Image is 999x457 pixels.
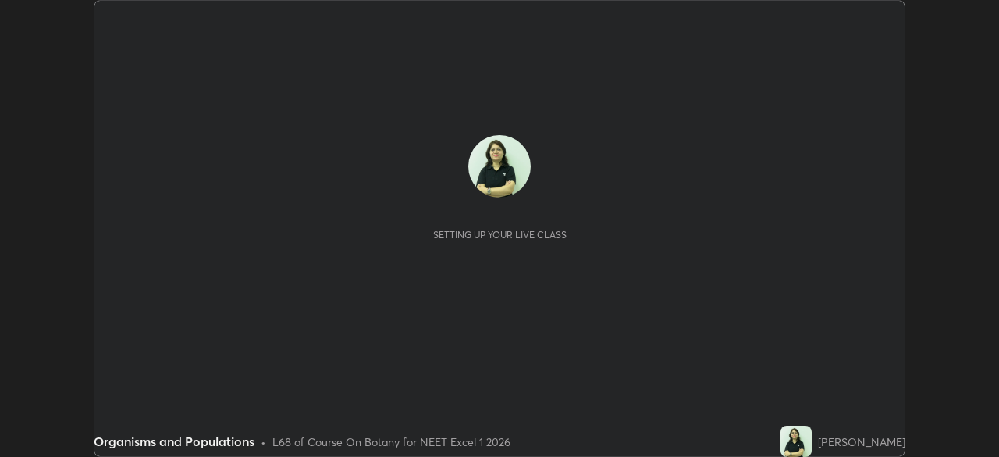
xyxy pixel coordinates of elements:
div: [PERSON_NAME] [818,434,905,450]
img: b717d25577f447d5b7b8baad72da35ae.jpg [780,426,812,457]
div: L68 of Course On Botany for NEET Excel 1 2026 [272,434,510,450]
div: Organisms and Populations [94,432,254,451]
img: b717d25577f447d5b7b8baad72da35ae.jpg [468,135,531,198]
div: Setting up your live class [433,229,567,241]
div: • [261,434,266,450]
